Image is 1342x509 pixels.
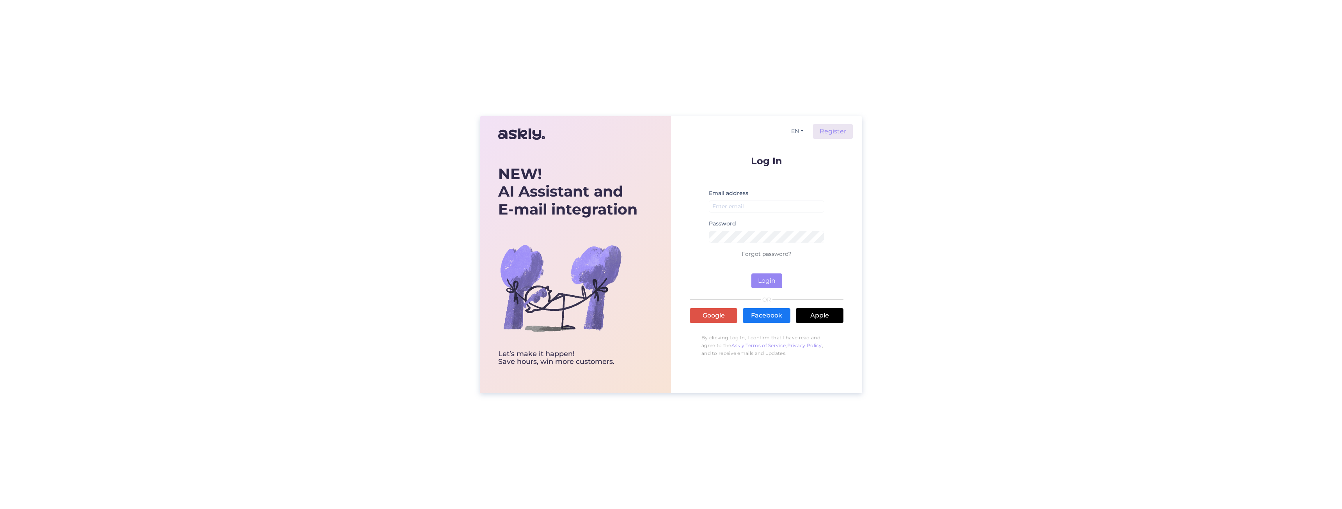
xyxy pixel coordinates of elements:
[498,350,637,366] div: Let’s make it happen! Save hours, win more customers.
[498,225,623,350] img: bg-askly
[796,308,843,323] a: Apple
[787,342,822,348] a: Privacy Policy
[742,250,792,257] a: Forgot password?
[788,126,807,137] button: EN
[709,200,824,213] input: Enter email
[690,308,737,323] a: Google
[813,124,853,139] a: Register
[709,220,736,228] label: Password
[498,125,545,144] img: Askly
[731,342,786,348] a: Askly Terms of Service
[709,189,748,197] label: Email address
[761,297,772,302] span: OR
[498,165,542,183] b: NEW!
[498,165,637,218] div: AI Assistant and E-mail integration
[690,156,843,166] p: Log In
[690,330,843,361] p: By clicking Log In, I confirm that I have read and agree to the , , and to receive emails and upd...
[751,273,782,288] button: Login
[743,308,790,323] a: Facebook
